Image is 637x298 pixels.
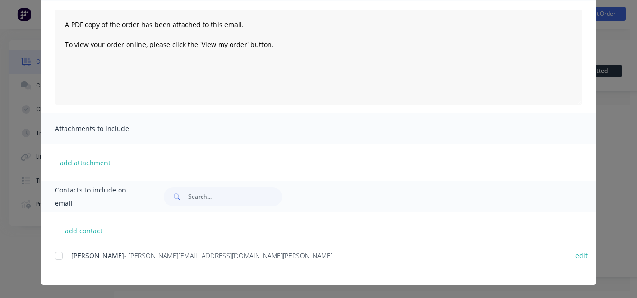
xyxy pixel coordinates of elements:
[570,249,593,262] button: edit
[55,183,140,210] span: Contacts to include on email
[71,251,124,260] span: [PERSON_NAME]
[55,10,582,105] textarea: A PDF copy of the order has been attached to this email. To view your order online, please click ...
[188,187,282,206] input: Search...
[55,155,115,170] button: add attachment
[55,122,159,135] span: Attachments to include
[55,223,112,238] button: add contact
[124,251,332,260] span: - [PERSON_NAME][EMAIL_ADDRESS][DOMAIN_NAME][PERSON_NAME]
